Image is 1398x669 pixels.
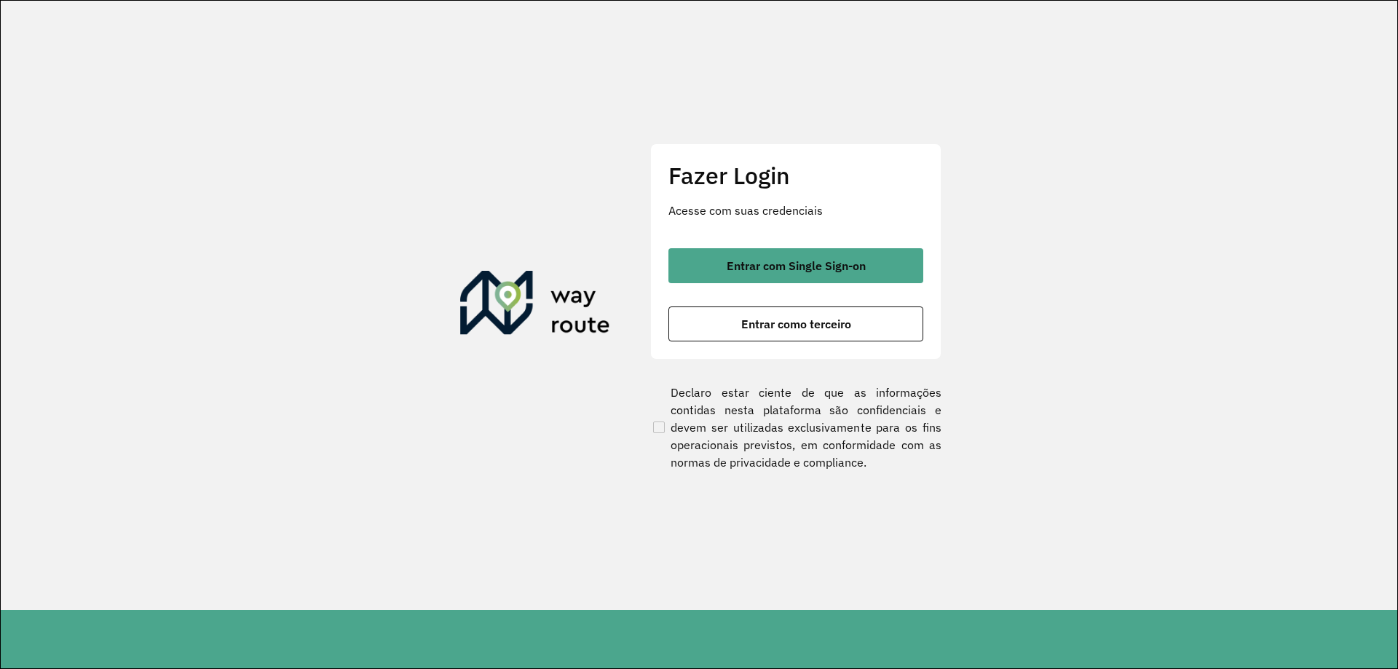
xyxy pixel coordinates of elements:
img: Roteirizador AmbevTech [460,271,610,341]
span: Entrar com Single Sign-on [727,260,866,272]
button: button [668,248,923,283]
span: Entrar como terceiro [741,318,851,330]
button: button [668,306,923,341]
label: Declaro estar ciente de que as informações contidas nesta plataforma são confidenciais e devem se... [650,384,941,471]
h2: Fazer Login [668,162,923,189]
p: Acesse com suas credenciais [668,202,923,219]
